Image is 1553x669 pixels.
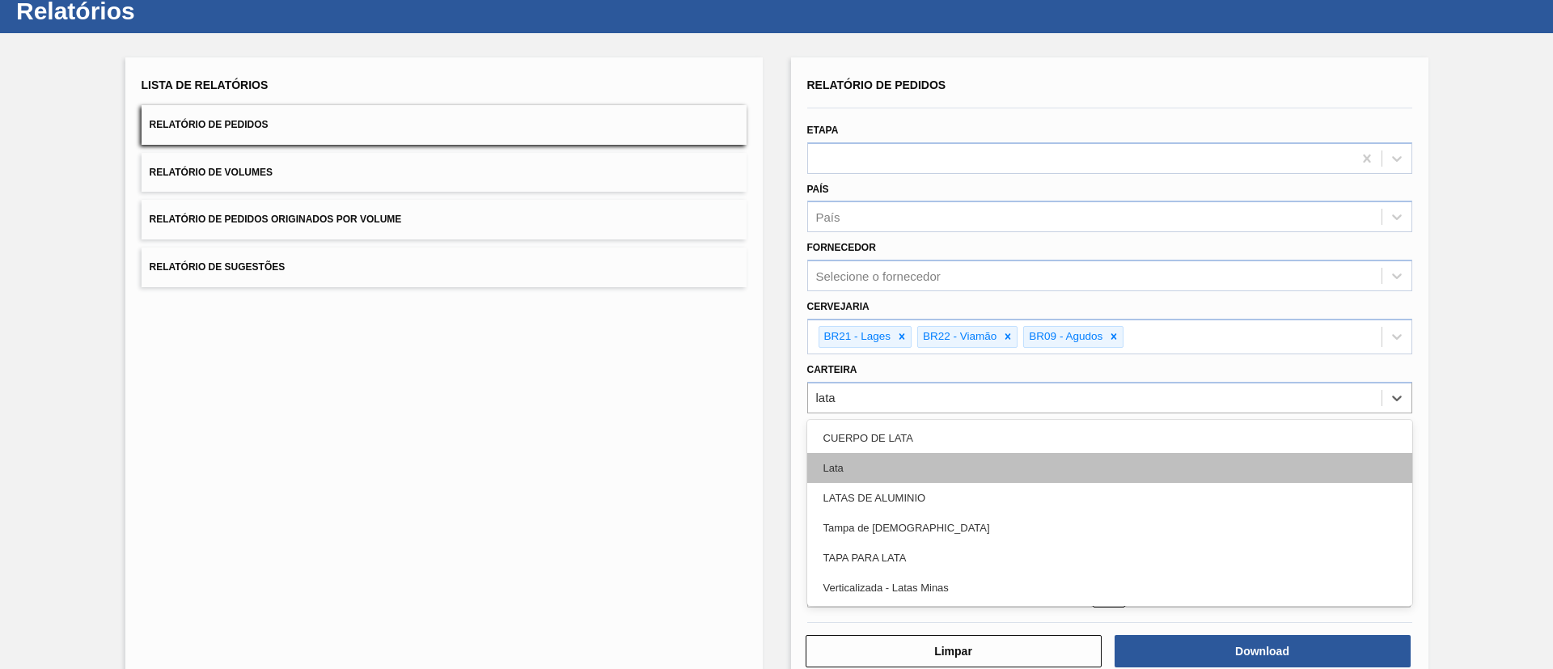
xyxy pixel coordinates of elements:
div: Selecione o fornecedor [816,269,941,283]
span: Relatório de Pedidos [807,78,946,91]
button: Relatório de Sugestões [142,248,747,287]
label: País [807,184,829,195]
span: Relatório de Pedidos [150,119,269,130]
div: TAPA PARA LATA [807,543,1412,573]
span: Relatório de Sugestões [150,261,286,273]
label: Fornecedor [807,242,876,253]
span: Relatório de Pedidos Originados por Volume [150,214,402,225]
button: Limpar [806,635,1102,667]
button: Relatório de Pedidos Originados por Volume [142,200,747,239]
span: Relatório de Volumes [150,167,273,178]
h1: Relatórios [16,2,303,20]
div: Verticalizada - Latas Minas [807,573,1412,603]
span: Lista de Relatórios [142,78,269,91]
div: Tampa de [DEMOGRAPHIC_DATA] [807,513,1412,543]
div: CUERPO DE LATA [807,423,1412,453]
div: País [816,210,840,224]
label: Cervejaria [807,301,870,312]
label: Carteira [807,364,857,375]
button: Relatório de Pedidos [142,105,747,145]
div: BR22 - Viamão [918,327,999,347]
div: LATAS DE ALUMINIO [807,483,1412,513]
button: Relatório de Volumes [142,153,747,193]
div: BR09 - Agudos [1024,327,1105,347]
button: Download [1115,635,1411,667]
label: Etapa [807,125,839,136]
div: BR21 - Lages [819,327,894,347]
div: Lata [807,453,1412,483]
